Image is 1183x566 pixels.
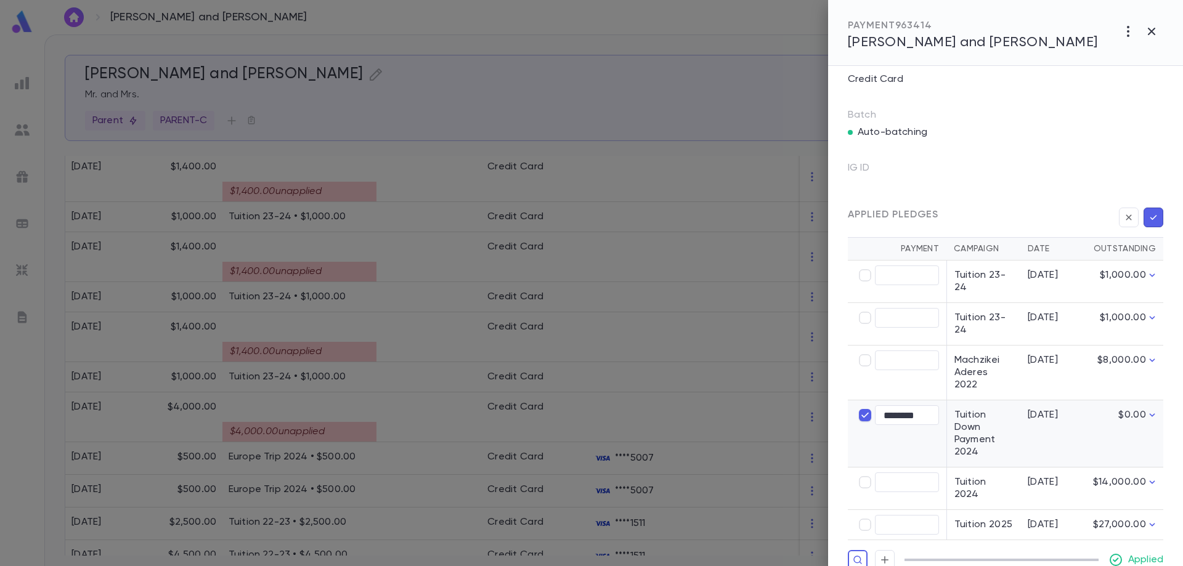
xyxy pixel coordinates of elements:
td: $27,000.00 [1082,510,1163,540]
span: Applied Pledges [848,209,938,221]
td: Tuition 23-24 [946,303,1020,346]
div: [DATE] [1028,354,1075,366]
td: $8,000.00 [1082,346,1163,400]
div: [DATE] [1028,476,1075,488]
td: $14,000.00 [1082,467,1163,510]
p: Applied [1128,554,1163,566]
div: [DATE] [1028,269,1075,281]
th: Payment [848,238,946,261]
th: Date [1020,238,1082,261]
p: IG ID [848,158,889,183]
p: Credit Card [840,70,911,89]
td: Machzikei Aderes 2022 [946,346,1020,400]
div: [DATE] [1028,409,1075,421]
th: Campaign [946,238,1020,261]
div: [DATE] [1028,312,1075,324]
p: Batch [848,109,1163,121]
td: $1,000.00 [1082,261,1163,303]
span: [PERSON_NAME] and [PERSON_NAME] [848,36,1098,49]
div: PAYMENT 963414 [848,20,1098,32]
div: [DATE] [1028,519,1075,531]
td: Tuition 23-24 [946,261,1020,303]
td: Tuition Down Payment 2024 [946,400,1020,467]
td: $1,000.00 [1082,303,1163,346]
td: Tuition 2024 [946,467,1020,510]
p: Auto-batching [858,126,927,139]
td: $0.00 [1082,400,1163,467]
th: Outstanding [1082,238,1163,261]
td: Tuition 2025 [946,510,1020,540]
